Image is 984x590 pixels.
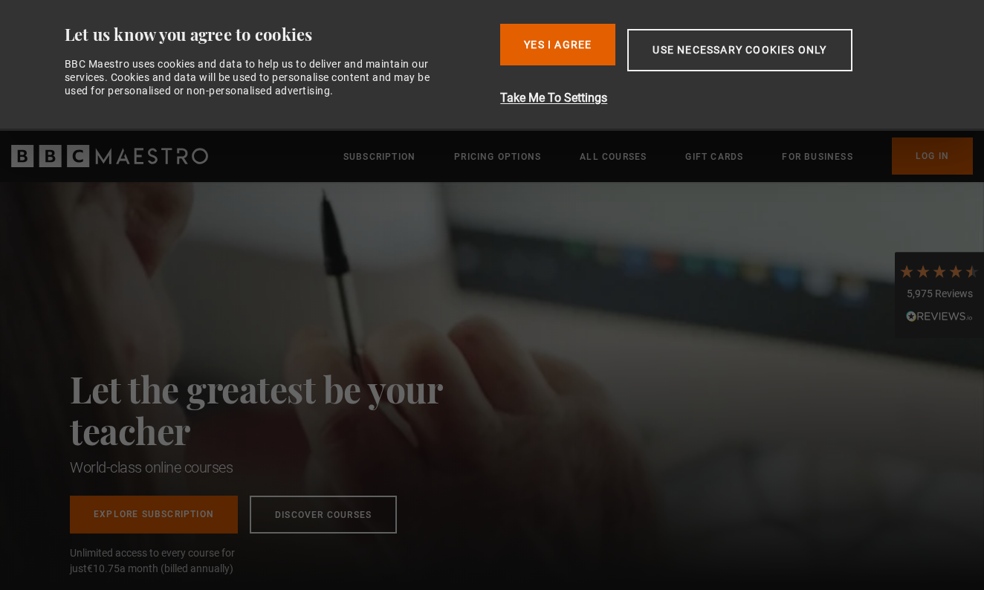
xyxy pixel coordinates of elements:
[899,287,980,302] div: 5,975 Reviews
[70,457,508,478] h1: World-class online courses
[454,149,541,164] a: Pricing Options
[895,252,984,338] div: 5,975 ReviewsRead All Reviews
[11,145,208,167] svg: BBC Maestro
[906,311,973,321] img: REVIEWS.io
[70,496,238,534] a: Explore Subscription
[343,137,973,175] nav: Primary
[65,24,489,45] div: Let us know you agree to cookies
[892,137,973,175] a: Log In
[685,149,743,164] a: Gift Cards
[65,57,447,98] div: BBC Maestro uses cookies and data to help us to deliver and maintain our services. Cookies and da...
[899,309,980,327] div: Read All Reviews
[500,89,930,107] button: Take Me To Settings
[580,149,647,164] a: All Courses
[70,368,508,451] h2: Let the greatest be your teacher
[343,149,415,164] a: Subscription
[782,149,852,164] a: For business
[899,263,980,279] div: 4.7 Stars
[250,496,397,534] a: Discover Courses
[500,24,615,65] button: Yes I Agree
[627,29,852,71] button: Use necessary cookies only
